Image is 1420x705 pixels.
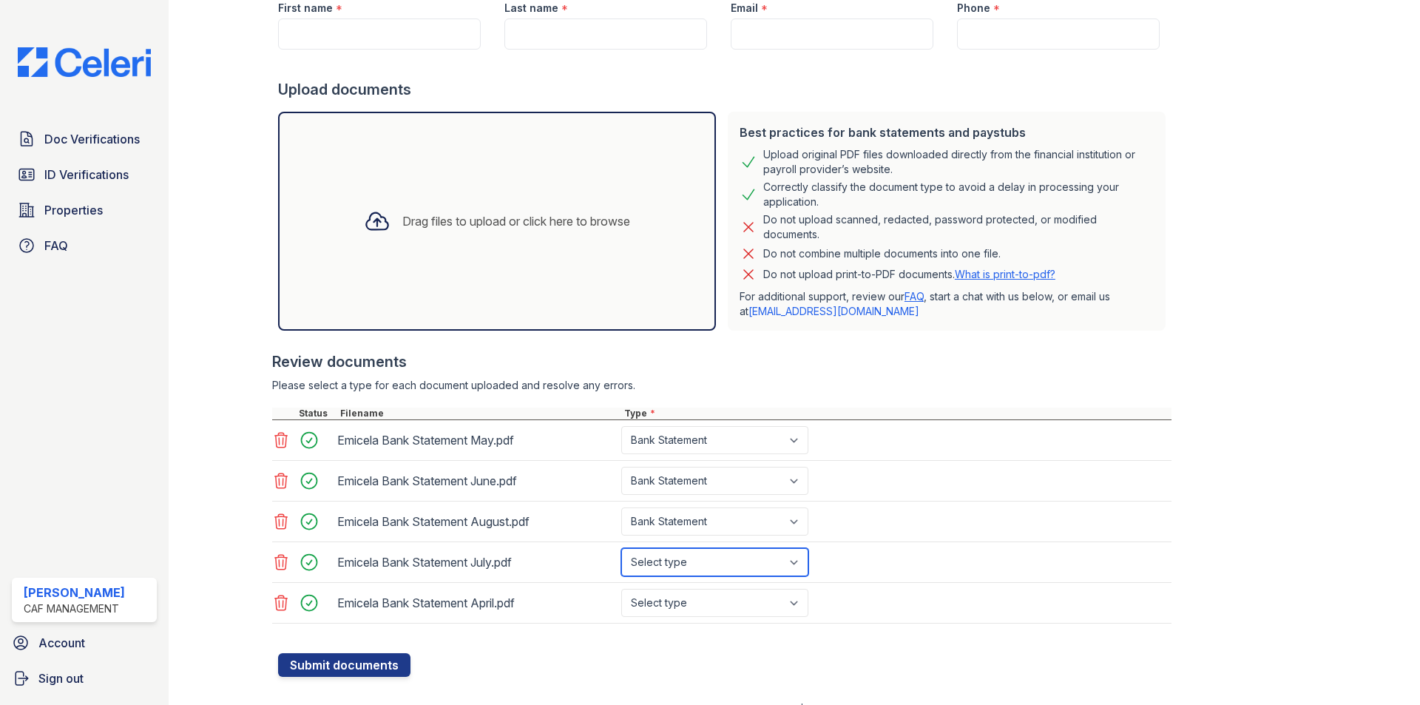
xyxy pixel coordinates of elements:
[6,664,163,693] a: Sign out
[763,267,1055,282] p: Do not upload print-to-PDF documents.
[6,47,163,77] img: CE_Logo_Blue-a8612792a0a2168367f1c8372b55b34899dd931a85d93a1a3d3e32e68fde9ad4.png
[12,231,157,260] a: FAQ
[278,1,333,16] label: First name
[278,79,1171,100] div: Upload documents
[6,628,163,658] a: Account
[955,268,1055,280] a: What is print-to-pdf?
[748,305,919,317] a: [EMAIL_ADDRESS][DOMAIN_NAME]
[12,195,157,225] a: Properties
[337,591,615,615] div: Emicela Bank Statement April.pdf
[12,160,157,189] a: ID Verifications
[24,601,125,616] div: CAF Management
[763,212,1154,242] div: Do not upload scanned, redacted, password protected, or modified documents.
[38,634,85,652] span: Account
[621,408,1171,419] div: Type
[337,408,621,419] div: Filename
[272,351,1171,372] div: Review documents
[905,290,924,303] a: FAQ
[957,1,990,16] label: Phone
[402,212,630,230] div: Drag files to upload or click here to browse
[44,130,140,148] span: Doc Verifications
[278,653,410,677] button: Submit documents
[296,408,337,419] div: Status
[763,245,1001,263] div: Do not combine multiple documents into one file.
[740,124,1154,141] div: Best practices for bank statements and paystubs
[44,166,129,183] span: ID Verifications
[38,669,84,687] span: Sign out
[337,510,615,533] div: Emicela Bank Statement August.pdf
[337,550,615,574] div: Emicela Bank Statement July.pdf
[763,147,1154,177] div: Upload original PDF files downloaded directly from the financial institution or payroll provider’...
[740,289,1154,319] p: For additional support, review our , start a chat with us below, or email us at
[44,201,103,219] span: Properties
[272,378,1171,393] div: Please select a type for each document uploaded and resolve any errors.
[44,237,68,254] span: FAQ
[763,180,1154,209] div: Correctly classify the document type to avoid a delay in processing your application.
[504,1,558,16] label: Last name
[337,428,615,452] div: Emicela Bank Statement May.pdf
[731,1,758,16] label: Email
[337,469,615,493] div: Emicela Bank Statement June.pdf
[24,584,125,601] div: [PERSON_NAME]
[12,124,157,154] a: Doc Verifications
